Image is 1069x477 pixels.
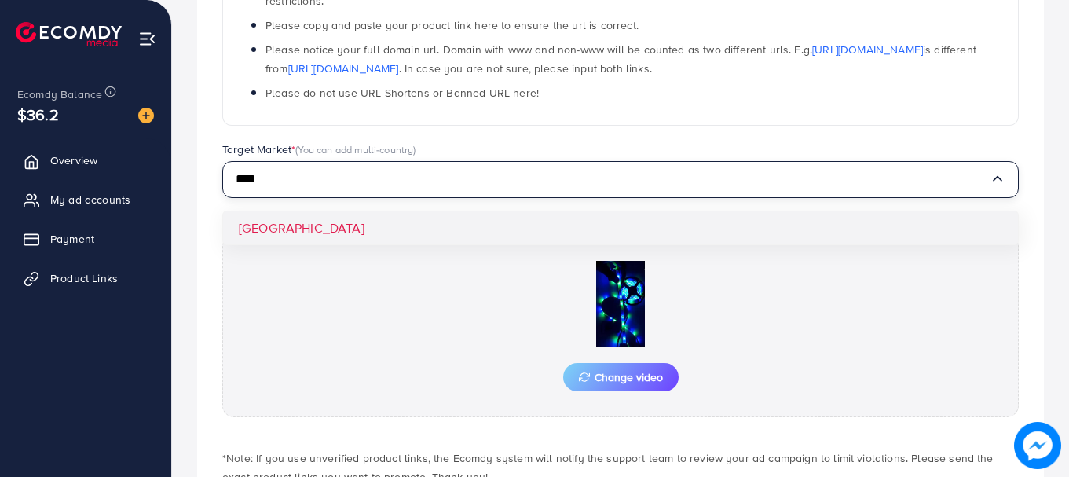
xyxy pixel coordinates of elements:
[12,145,159,176] a: Overview
[138,30,156,48] img: menu
[265,42,976,75] span: Please notice your full domain url. Domain with www and non-www will be counted as two different ...
[265,85,539,101] span: Please do not use URL Shortens or Banned URL here!
[236,167,990,192] input: Search for option
[12,184,159,215] a: My ad accounts
[1018,426,1058,466] img: image
[12,223,159,255] a: Payment
[50,270,118,286] span: Product Links
[16,22,122,46] img: logo
[542,261,699,347] img: Preview Image
[579,372,663,383] span: Change video
[295,142,416,156] span: (You can add multi-country)
[17,86,102,102] span: Ecomdy Balance
[222,161,1019,198] div: Search for option
[50,231,94,247] span: Payment
[265,17,639,33] span: Please copy and paste your product link here to ensure the url is correct.
[138,108,154,123] img: image
[17,103,59,126] span: $36.2
[50,152,97,168] span: Overview
[12,262,159,294] a: Product Links
[223,211,1018,245] li: [GEOGRAPHIC_DATA]
[288,61,399,76] a: [URL][DOMAIN_NAME]
[222,141,416,157] label: Target Market
[812,42,923,57] a: [URL][DOMAIN_NAME]
[563,363,679,391] button: Change video
[50,192,130,207] span: My ad accounts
